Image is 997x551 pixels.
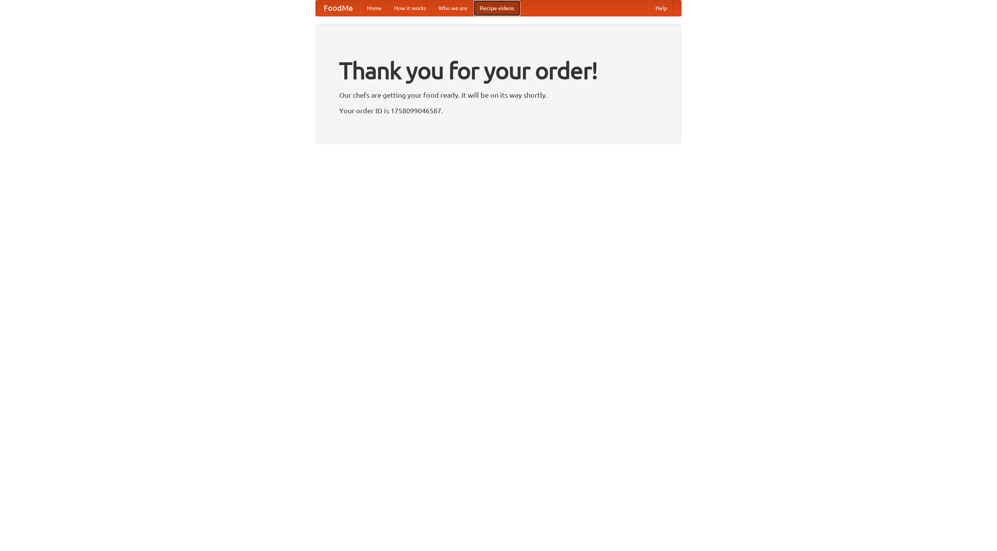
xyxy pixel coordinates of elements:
a: Home [361,0,388,16]
a: How it works [388,0,432,16]
a: FoodMe [316,0,361,16]
a: Who we are [432,0,474,16]
h1: Thank you for your order! [339,52,658,89]
p: Our chefs are getting your food ready. It will be on its way shortly. [339,89,658,101]
a: Help [649,0,673,16]
a: Recipe videos [474,0,520,16]
p: Your order ID is 1758099046587. [339,105,658,116]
